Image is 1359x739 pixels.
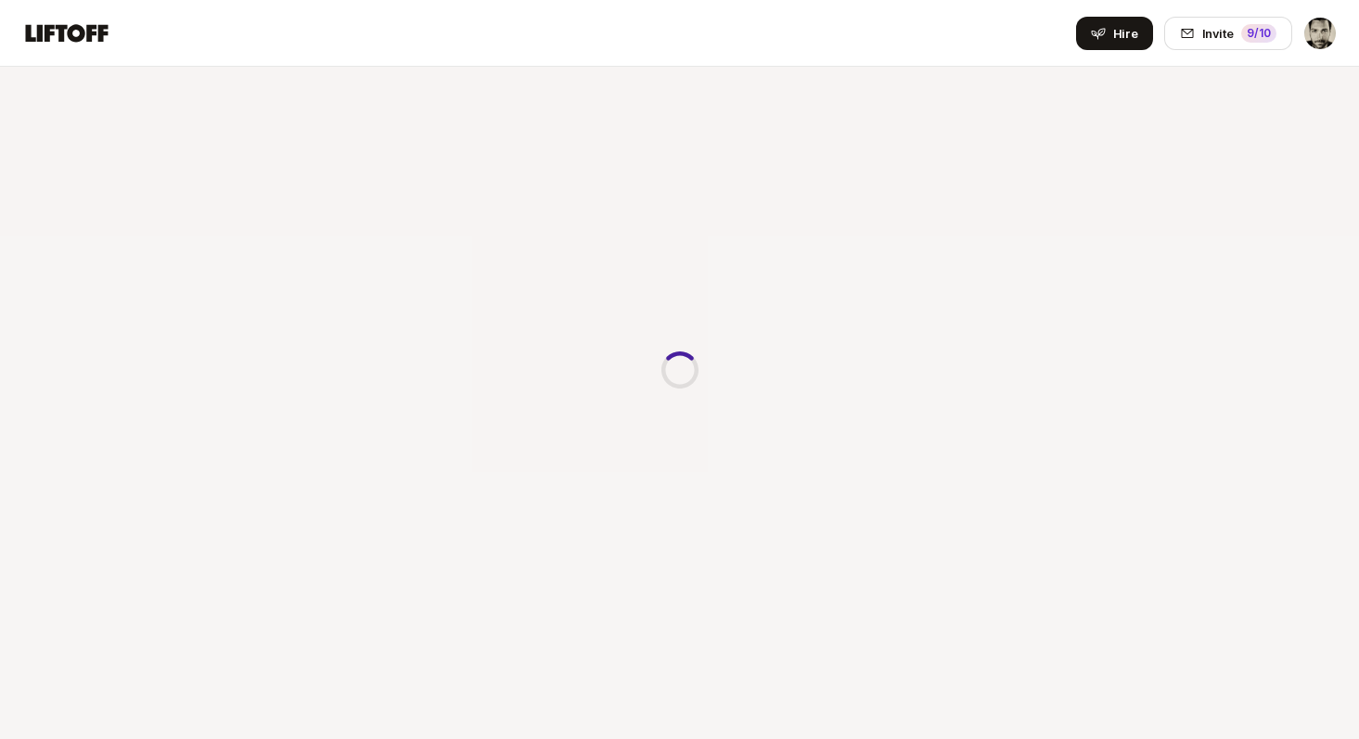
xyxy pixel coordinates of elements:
div: 9 /10 [1241,24,1276,43]
span: Invite [1202,24,1234,43]
button: Invite9/10 [1164,17,1292,50]
button: Jonathan (Jasper) Sherman-Presser [1303,17,1337,50]
button: Hire [1076,17,1153,50]
img: Jonathan (Jasper) Sherman-Presser [1304,18,1336,49]
span: Hire [1113,24,1138,43]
